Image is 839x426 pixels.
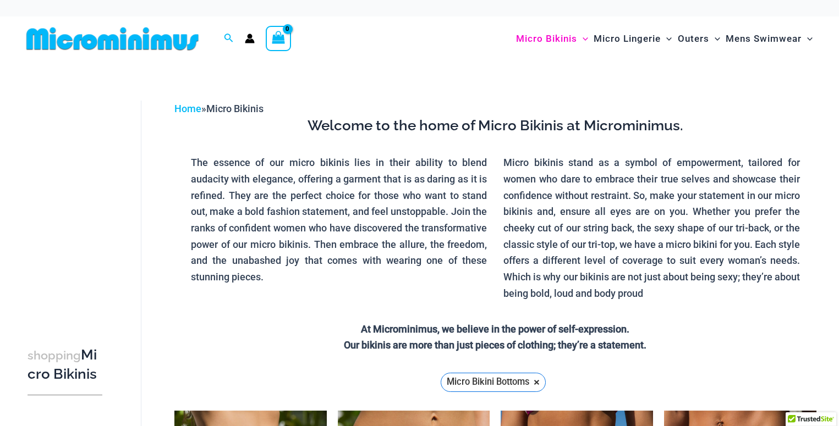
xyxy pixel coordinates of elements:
p: The essence of our micro bikinis lies in their ability to blend audacity with elegance, offering ... [191,154,487,285]
span: Micro Bikinis [206,103,264,114]
h3: Welcome to the home of Micro Bikinis at Microminimus. [183,117,808,135]
a: Micro Bikini Bottoms × [441,373,546,392]
span: Micro Bikini Bottoms [447,374,529,390]
iframe: TrustedSite Certified [28,92,127,312]
span: Mens Swimwear [726,25,802,53]
a: Micro LingerieMenu ToggleMenu Toggle [591,22,675,56]
a: Mens SwimwearMenu ToggleMenu Toggle [723,22,815,56]
span: Outers [678,25,709,53]
a: Home [174,103,201,114]
span: shopping [28,348,81,362]
a: OutersMenu ToggleMenu Toggle [675,22,723,56]
strong: At Microminimus, we believe in the power of self-expression. [361,323,629,335]
strong: Our bikinis are more than just pieces of clothing; they’re a statement. [344,339,646,351]
nav: Site Navigation [512,20,817,57]
img: MM SHOP LOGO FLAT [22,26,203,51]
span: Menu Toggle [661,25,672,53]
span: Menu Toggle [577,25,588,53]
a: Search icon link [224,32,234,46]
p: Micro bikinis stand as a symbol of empowerment, tailored for women who dare to embrace their true... [503,154,800,301]
span: Menu Toggle [802,25,813,53]
a: Micro BikinisMenu ToggleMenu Toggle [513,22,591,56]
span: » [174,103,264,114]
span: × [534,378,540,386]
a: View Shopping Cart, empty [266,26,291,51]
span: Menu Toggle [709,25,720,53]
span: Micro Bikinis [516,25,577,53]
h3: Micro Bikinis [28,346,102,384]
span: Micro Lingerie [594,25,661,53]
a: Account icon link [245,34,255,43]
